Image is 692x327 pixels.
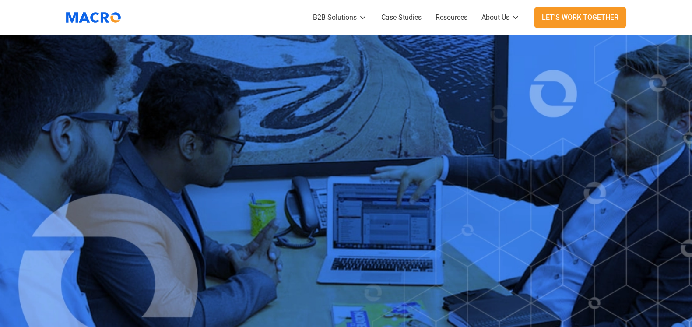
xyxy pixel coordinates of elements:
[313,12,357,23] div: B2B Solutions
[534,7,626,28] a: Let's Work Together
[542,12,618,23] div: Let's Work Together
[62,7,125,28] img: Macromator Logo
[66,7,127,28] a: home
[481,12,509,23] div: About Us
